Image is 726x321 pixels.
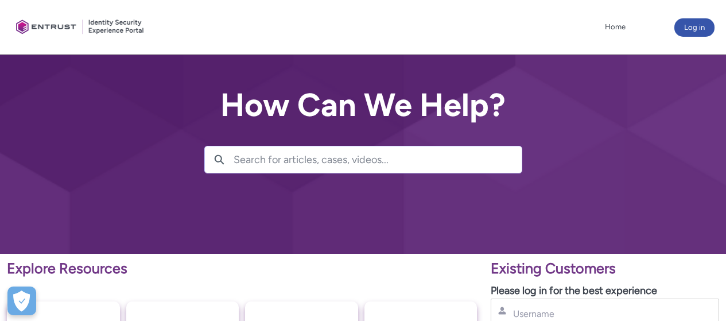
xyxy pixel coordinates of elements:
input: Username [512,308,661,320]
button: Search [205,146,234,173]
input: Search for articles, cases, videos... [234,146,522,173]
div: Cookie Preferences [7,287,36,315]
button: Open Preferences [7,287,36,315]
p: Existing Customers [491,258,719,280]
h2: How Can We Help? [204,87,522,123]
a: Home [602,18,628,36]
p: Explore Resources [7,258,477,280]
p: Please log in for the best experience [491,283,719,299]
button: Log in [674,18,715,37]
